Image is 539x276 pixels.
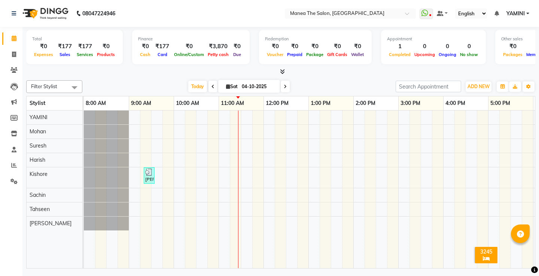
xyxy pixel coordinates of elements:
[75,52,95,57] span: Services
[231,52,243,57] span: Due
[399,98,422,109] a: 3:00 PM
[468,84,490,89] span: ADD NEW
[285,52,304,57] span: Prepaid
[32,42,55,51] div: ₹0
[224,84,240,89] span: Sat
[412,52,437,57] span: Upcoming
[138,52,152,57] span: Cash
[231,42,244,51] div: ₹0
[30,206,50,213] span: Tahseen
[188,81,207,92] span: Today
[31,83,57,89] span: Filter Stylist
[265,42,285,51] div: ₹0
[58,52,72,57] span: Sales
[444,98,467,109] a: 4:00 PM
[30,100,45,106] span: Stylist
[501,52,524,57] span: Packages
[309,98,332,109] a: 1:00 PM
[466,81,491,92] button: ADD NEW
[396,81,461,92] input: Search Appointment
[144,168,154,183] div: [PERSON_NAME], TK01, 09:20 AM-09:35 AM, [PERSON_NAME] Trim (Men)
[476,248,496,255] div: 3245
[138,42,152,51] div: ₹0
[206,52,231,57] span: Petty cash
[30,220,71,227] span: [PERSON_NAME]
[219,98,246,109] a: 11:00 AM
[75,42,95,51] div: ₹177
[349,52,366,57] span: Wallet
[172,52,206,57] span: Online/Custom
[458,52,480,57] span: No show
[156,52,169,57] span: Card
[285,42,304,51] div: ₹0
[265,52,285,57] span: Voucher
[458,42,480,51] div: 0
[84,98,108,109] a: 8:00 AM
[129,98,153,109] a: 9:00 AM
[325,52,349,57] span: Gift Cards
[206,42,231,51] div: ₹3,870
[82,3,115,24] b: 08047224946
[506,10,525,18] span: YAMINI
[265,36,366,42] div: Redemption
[501,42,524,51] div: ₹0
[30,142,46,149] span: Suresh
[264,98,290,109] a: 12:00 PM
[412,42,437,51] div: 0
[30,114,48,121] span: YAMINI
[174,98,201,109] a: 10:00 AM
[437,42,458,51] div: 0
[19,3,70,24] img: logo
[508,246,532,269] iframe: chat widget
[354,98,377,109] a: 2:00 PM
[387,52,412,57] span: Completed
[387,36,480,42] div: Appointment
[304,42,325,51] div: ₹0
[488,98,512,109] a: 5:00 PM
[95,52,117,57] span: Products
[95,42,117,51] div: ₹0
[30,156,45,163] span: Harish
[55,42,75,51] div: ₹177
[387,42,412,51] div: 1
[349,42,366,51] div: ₹0
[30,128,46,135] span: Mohan
[138,36,244,42] div: Finance
[30,192,46,198] span: Sachin
[304,52,325,57] span: Package
[152,42,172,51] div: ₹177
[325,42,349,51] div: ₹0
[240,81,277,92] input: 2025-10-04
[32,36,117,42] div: Total
[437,52,458,57] span: Ongoing
[172,42,206,51] div: ₹0
[30,171,48,177] span: Kishore
[32,52,55,57] span: Expenses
